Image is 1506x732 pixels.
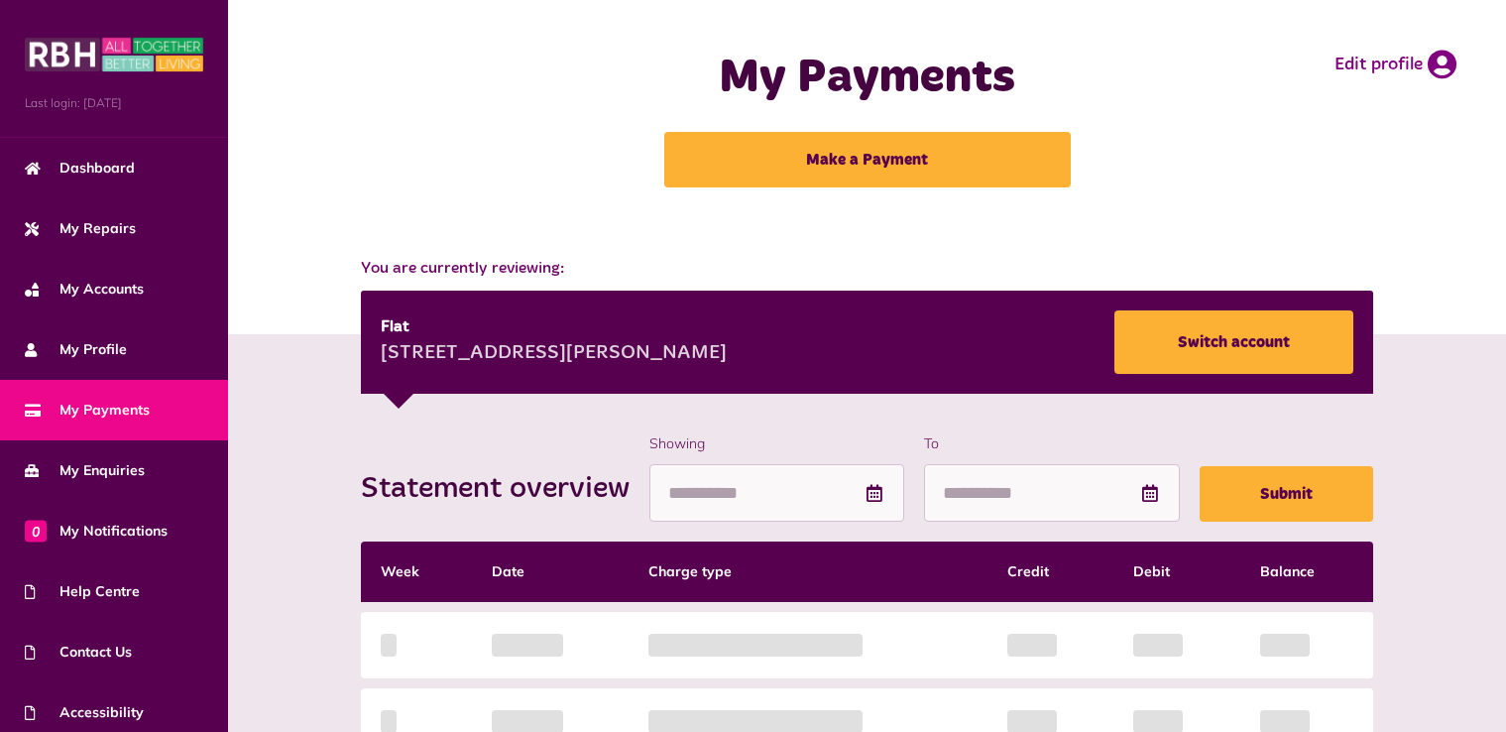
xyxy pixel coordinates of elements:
img: MyRBH [25,35,203,74]
span: My Repairs [25,218,136,239]
span: 0 [25,520,47,542]
span: My Payments [25,400,150,421]
span: My Notifications [25,521,168,542]
span: My Profile [25,339,127,360]
span: Dashboard [25,158,135,179]
span: Help Centre [25,581,140,602]
div: Flat [381,315,727,339]
span: Last login: [DATE] [25,94,203,112]
a: Make a Payment [664,132,1071,187]
span: Accessibility [25,702,144,723]
a: Edit profile [1334,50,1456,79]
span: My Accounts [25,279,144,300]
a: Switch account [1114,310,1353,374]
span: My Enquiries [25,460,145,481]
span: You are currently reviewing: [361,257,1373,281]
div: [STREET_ADDRESS][PERSON_NAME] [381,339,727,369]
span: Contact Us [25,642,132,663]
h1: My Payments [567,50,1167,107]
